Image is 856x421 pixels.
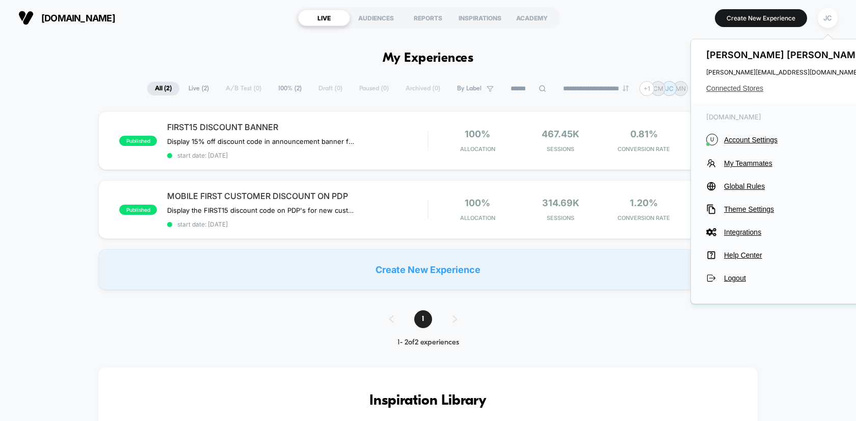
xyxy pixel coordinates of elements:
[460,214,495,221] span: Allocation
[715,9,807,27] button: Create New Experience
[465,129,490,139] span: 100%
[460,145,495,153] span: Allocation
[119,136,157,146] span: published
[506,10,558,26] div: ACADEMY
[181,82,217,95] span: Live ( 2 )
[815,8,841,29] button: JC
[605,214,683,221] span: CONVERSION RATE
[623,85,629,91] img: end
[15,10,118,26] button: [DOMAIN_NAME]
[18,10,34,26] img: Visually logo
[605,145,683,153] span: CONVERSION RATE
[147,82,179,95] span: All ( 2 )
[522,214,600,221] span: Sessions
[706,134,718,145] i: U
[167,191,427,201] span: MOBILE FIRST CUSTOMER DISCOUNT ON PDP
[542,197,579,208] span: 314.69k
[167,220,427,228] span: start date: [DATE]
[542,129,579,139] span: 467.45k
[414,310,432,328] span: 1
[129,393,727,409] h3: Inspiration Library
[119,205,157,215] span: published
[298,10,350,26] div: LIVE
[665,85,674,92] p: JC
[167,206,356,214] span: Display the FIRST15 discount code on PDP's for new customers
[465,197,490,208] span: 100%
[630,129,658,139] span: 0.81%
[271,82,309,95] span: 100% ( 2 )
[630,197,658,208] span: 1.20%
[653,85,663,92] p: CM
[639,81,654,96] div: + 1
[98,249,758,290] div: Create New Experience
[379,338,477,347] div: 1 - 2 of 2 experiences
[167,137,356,145] span: Display 15% off discount code in announcement banner for all new customers
[522,145,600,153] span: Sessions
[454,10,506,26] div: INSPIRATIONS
[167,122,427,132] span: FIRST15 DISCOUNT BANNER
[350,10,402,26] div: AUDIENCES
[676,85,686,92] p: MN
[457,85,481,92] span: By Label
[383,51,474,66] h1: My Experiences
[818,8,838,28] div: JC
[41,13,115,23] span: [DOMAIN_NAME]
[402,10,454,26] div: REPORTS
[167,152,427,159] span: start date: [DATE]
